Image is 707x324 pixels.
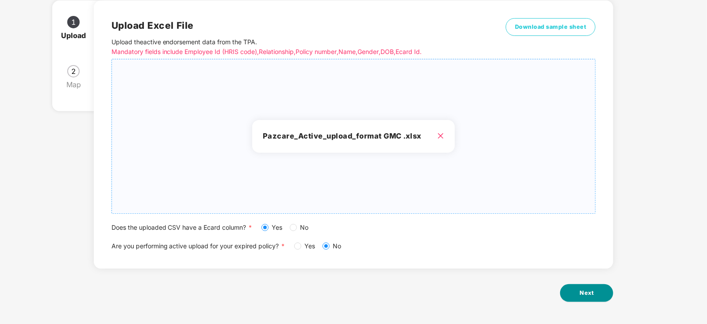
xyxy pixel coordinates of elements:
span: Yes [269,223,286,232]
span: No [297,223,312,232]
div: Map [66,77,88,92]
span: Download sample sheet [515,23,587,31]
span: Pazcare_Active_upload_format GMC .xlsx close [112,59,596,213]
div: Upload [61,28,93,42]
span: 2 [71,68,76,75]
span: Yes [301,241,319,251]
span: close [437,132,444,139]
h3: Pazcare_Active_upload_format GMC .xlsx [263,131,444,142]
p: Mandatory fields include Employee Id (HRIS code), Relationship, Policy number, Name, Gender, DOB,... [111,47,475,57]
div: Are you performing active upload for your expired policy? [111,241,596,251]
span: Next [580,289,594,297]
button: Download sample sheet [506,18,596,36]
h2: Upload Excel File [111,18,475,33]
span: 1 [71,19,76,26]
div: Does the uploaded CSV have a Ecard column? [111,223,596,232]
button: Next [560,284,613,302]
span: No [330,241,345,251]
p: Upload the active endorsement data from the TPA . [111,37,475,57]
